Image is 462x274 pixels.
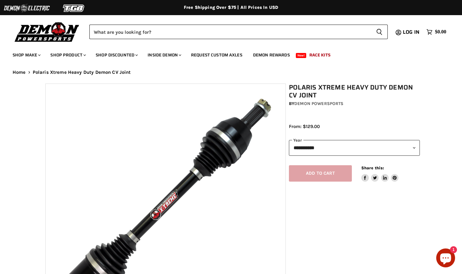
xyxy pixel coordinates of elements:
aside: Share this: [361,165,399,182]
span: $0.00 [435,29,446,35]
a: Demon Powersports [294,101,343,106]
span: Polaris Xtreme Heavy Duty Demon CV Joint [33,70,131,75]
a: Home [13,70,26,75]
a: $0.00 [423,27,449,37]
a: Shop Product [46,49,90,61]
a: Shop Discounted [91,49,142,61]
inbox-online-store-chat: Shopify online store chat [434,248,457,269]
a: Log in [400,29,423,35]
img: Demon Powersports [13,20,82,43]
span: From: $129.00 [289,124,320,129]
button: Search [371,25,388,39]
a: Shop Make [8,49,44,61]
form: Product [89,25,388,39]
a: Inside Demon [143,49,185,61]
input: Search [89,25,371,39]
span: Share this: [361,166,384,170]
a: Demon Rewards [248,49,295,61]
img: TGB Logo 2 [50,2,98,14]
a: Request Custom Axles [186,49,247,61]
select: year [289,140,420,155]
a: Race Kits [305,49,335,61]
img: Demon Electric Logo 2 [3,2,50,14]
h1: Polaris Xtreme Heavy Duty Demon CV Joint [289,84,420,99]
ul: Main menu [8,46,445,61]
span: Log in [403,28,420,36]
div: by [289,100,420,107]
span: New! [296,53,307,58]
